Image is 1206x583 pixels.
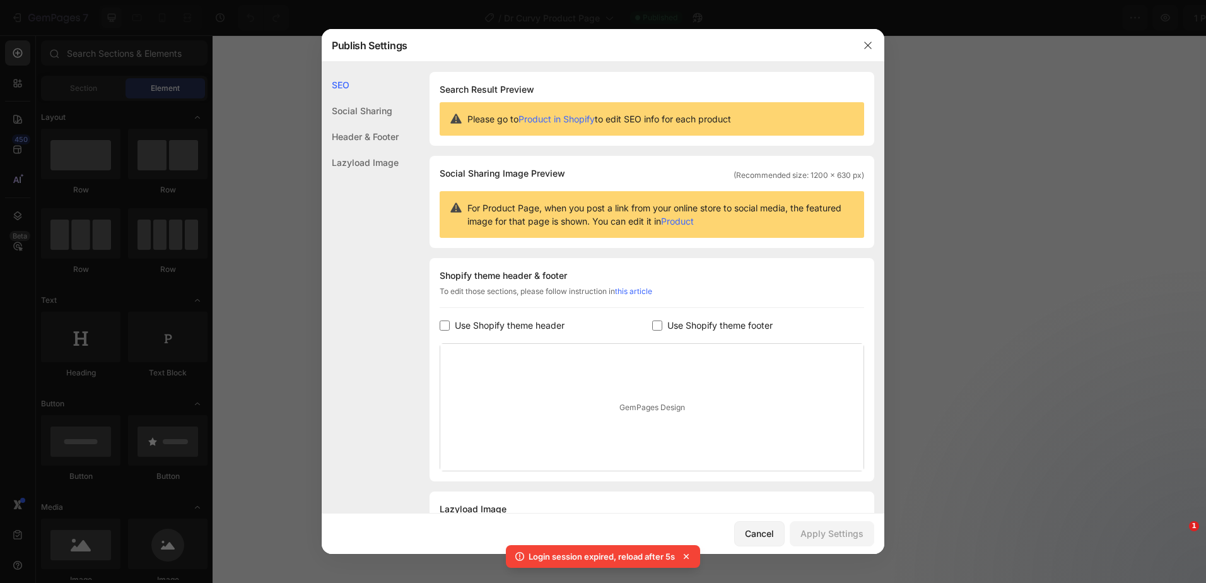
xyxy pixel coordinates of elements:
[1163,540,1193,570] iframe: Intercom live chat
[529,550,675,563] p: Login session expired, reload after 5s
[734,521,785,546] button: Cancel
[440,286,864,308] div: To edit those sections, please follow instruction in
[322,29,852,62] div: Publish Settings
[1189,521,1199,531] span: 1
[667,318,773,333] span: Use Shopify theme footer
[661,216,694,227] a: Product
[615,286,652,296] a: this article
[322,72,399,98] div: SEO
[790,521,874,546] button: Apply Settings
[440,82,864,97] h1: Search Result Preview
[734,170,864,181] span: (Recommended size: 1200 x 630 px)
[440,344,864,471] div: GemPages Design
[440,166,565,181] span: Social Sharing Image Preview
[745,527,774,540] div: Cancel
[467,201,854,228] span: For Product Page, when you post a link from your online store to social media, the featured image...
[322,124,399,150] div: Header & Footer
[440,268,864,283] div: Shopify theme header & footer
[440,502,864,517] div: Lazyload Image
[455,318,565,333] span: Use Shopify theme header
[322,98,399,124] div: Social Sharing
[322,150,399,175] div: Lazyload Image
[518,114,595,124] a: Product in Shopify
[800,527,864,540] div: Apply Settings
[467,112,731,126] span: Please go to to edit SEO info for each product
